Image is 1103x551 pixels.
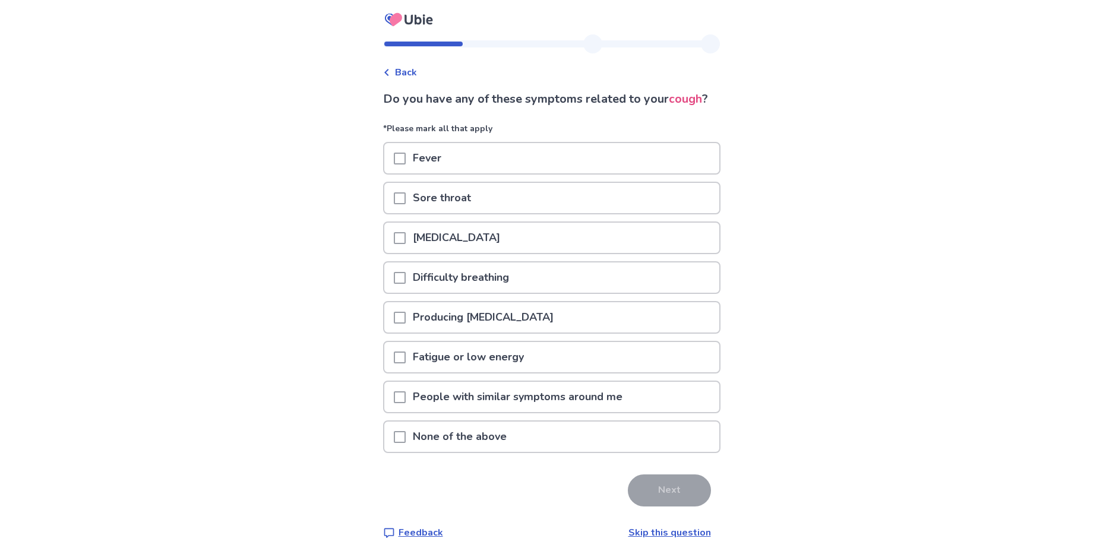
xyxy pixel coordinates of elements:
p: *Please mark all that apply [383,122,720,142]
p: Do you have any of these symptoms related to your ? [383,90,720,108]
p: Difficulty breathing [406,262,516,293]
p: People with similar symptoms around me [406,382,630,412]
a: Skip this question [628,526,711,539]
button: Next [628,474,711,506]
span: cough [669,91,702,107]
p: Fatigue or low energy [406,342,531,372]
p: Sore throat [406,183,478,213]
span: Back [395,65,417,80]
p: [MEDICAL_DATA] [406,223,507,253]
a: Feedback [383,525,443,540]
p: None of the above [406,422,514,452]
p: Feedback [399,525,443,540]
p: Producing [MEDICAL_DATA] [406,302,561,332]
p: Fever [406,143,448,173]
